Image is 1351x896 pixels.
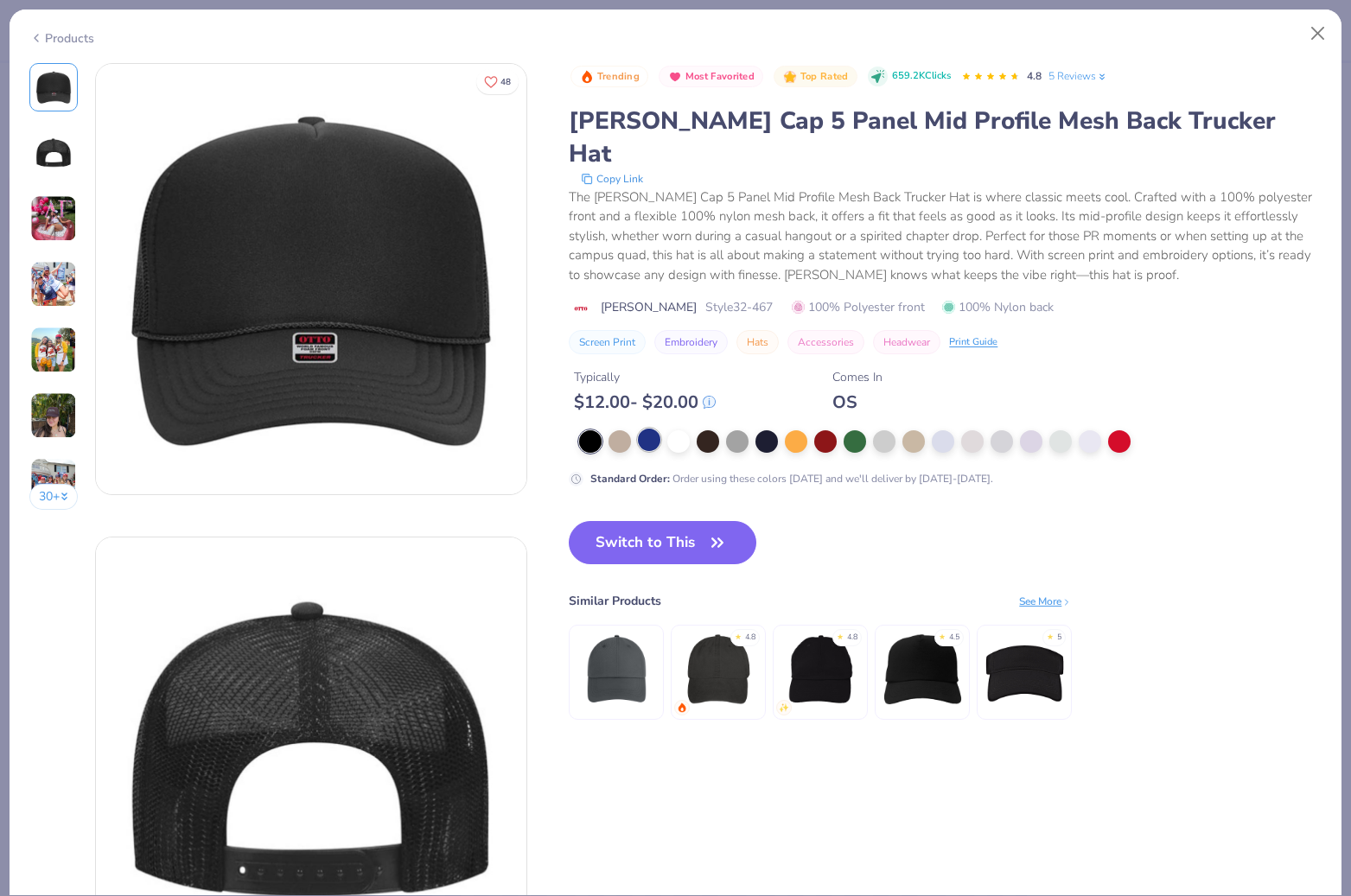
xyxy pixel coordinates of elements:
span: 100% Polyester front [792,298,925,316]
span: 4.8 [1027,69,1042,83]
span: Style 32-467 [705,298,773,316]
div: 4.8 [847,632,857,644]
img: User generated content [30,261,77,308]
strong: Standard Order : [590,472,670,486]
div: ★ [837,632,844,639]
a: 5 Reviews [1048,68,1108,84]
img: Big Accessories 5-Panel Twill Trucker Cap [882,628,964,710]
img: Top Rated sort [783,70,797,84]
span: 48 [500,78,511,86]
button: Badge Button [570,66,648,88]
div: OS [832,391,883,413]
button: 30+ [29,484,79,510]
img: Adams Optimum Pigment Dyed-Cap [678,628,760,710]
div: Comes In [832,368,883,386]
img: Authentic Pigment Direct-Dyed Twill Cap [576,628,658,710]
div: Similar Products [569,592,661,610]
img: Back [33,132,74,174]
img: User generated content [30,327,77,373]
div: Order using these colors [DATE] and we'll deliver by [DATE]-[DATE]. [590,471,993,486]
span: [PERSON_NAME] [601,298,697,316]
div: ★ [939,632,946,639]
button: Badge Button [659,66,763,88]
img: Front [96,64,526,494]
div: The [PERSON_NAME] Cap 5 Panel Mid Profile Mesh Back Trucker Hat is where classic meets cool. Craf... [569,187,1322,285]
span: Trending [597,72,640,81]
div: [PERSON_NAME] Cap 5 Panel Mid Profile Mesh Back Trucker Hat [569,105,1322,170]
button: Badge Button [774,66,857,88]
img: Trending sort [580,70,594,84]
button: Accessories [787,330,864,354]
span: Top Rated [800,72,849,81]
div: 5 [1057,632,1061,644]
button: Hats [736,330,779,354]
div: Products [29,29,94,48]
span: 100% Nylon back [942,298,1054,316]
button: Embroidery [654,330,728,354]
div: ★ [735,632,742,639]
img: User generated content [30,458,77,505]
img: User generated content [30,392,77,439]
img: Big Accessories Cotton Twill Visor [984,628,1066,710]
img: User generated content [30,195,77,242]
img: Big Accessories 6-Panel Brushed Twill Unstructured Cap [780,628,862,710]
img: brand logo [569,302,592,315]
button: Headwear [873,330,940,354]
div: See More [1019,594,1072,609]
div: $ 12.00 - $ 20.00 [574,391,716,413]
button: Switch to This [569,521,756,564]
button: Like [476,69,519,94]
img: Most Favorited sort [668,70,682,84]
img: Front [33,67,74,108]
img: trending.gif [677,702,687,713]
img: newest.gif [779,702,789,713]
button: Screen Print [569,330,646,354]
button: copy to clipboard [576,170,648,187]
div: Typically [574,368,716,386]
span: Most Favorited [685,72,755,81]
div: 4.8 Stars [961,63,1020,91]
div: ★ [1047,632,1054,639]
div: 4.8 [745,632,755,644]
div: 4.5 [949,632,959,644]
span: 659.2K Clicks [892,69,951,84]
button: Close [1302,17,1335,50]
div: Print Guide [949,335,997,350]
